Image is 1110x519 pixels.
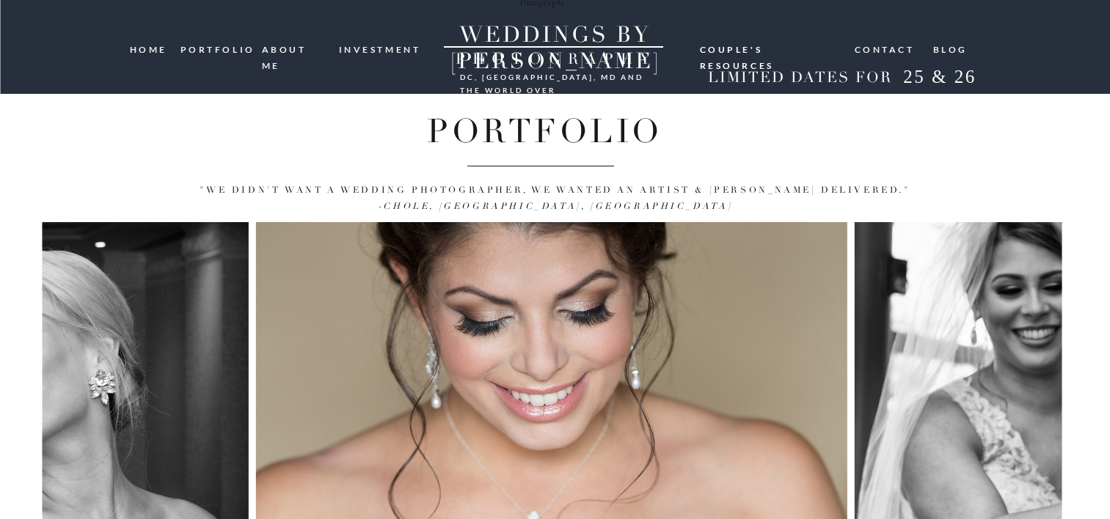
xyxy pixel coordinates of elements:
a: WEDDINGS BY [PERSON_NAME] [421,22,690,48]
p: "We didn't want a wedding photographer, we wanted an artist & [PERSON_NAME] delivered." [106,183,1004,215]
a: investment [339,42,423,56]
a: Couple's resources [700,42,841,54]
a: Contact [855,42,916,56]
a: ABOUT ME [262,42,329,56]
h3: DC, [GEOGRAPHIC_DATA], md and the world over [460,70,648,82]
i: -Chole, [GEOGRAPHIC_DATA], [GEOGRAPHIC_DATA] [378,201,732,212]
h1: Portfolio [165,112,924,147]
a: portfolio [180,42,251,56]
a: HOME [130,42,170,56]
h2: 25 & 26 [892,66,988,92]
h2: LIMITED DATES FOR [703,69,898,87]
a: blog [933,42,968,56]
